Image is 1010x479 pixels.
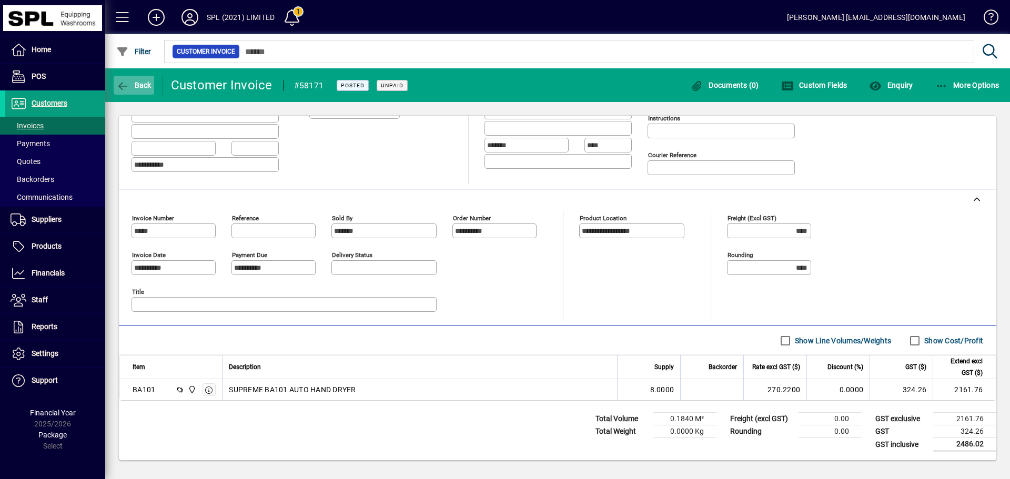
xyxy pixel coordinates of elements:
button: Custom Fields [779,76,850,95]
span: Unpaid [381,82,403,89]
span: POS [32,72,46,80]
td: GST inclusive [870,438,933,451]
span: Customers [32,99,67,107]
button: Back [114,76,154,95]
span: Products [32,242,62,250]
app-page-header-button: Back [105,76,163,95]
a: Payments [5,135,105,152]
span: Support [32,376,58,384]
span: Invoices [11,121,44,130]
span: 8.0000 [650,384,674,395]
mat-label: Order number [453,215,491,222]
span: Settings [32,349,58,358]
mat-label: Product location [580,215,627,222]
td: 0.1840 M³ [653,413,716,425]
mat-label: Invoice number [132,215,174,222]
span: Payments [11,139,50,148]
td: GST [870,425,933,438]
span: Financial Year [30,409,76,417]
mat-label: Rounding [728,251,753,259]
mat-label: Payment due [232,251,267,259]
mat-label: Sold by [332,215,352,222]
a: Backorders [5,170,105,188]
span: Filter [116,47,151,56]
mat-label: Freight (excl GST) [728,215,776,222]
span: Supply [654,361,674,373]
span: More Options [935,81,999,89]
span: Extend excl GST ($) [940,355,983,379]
td: 0.00 [799,425,862,438]
mat-label: Invoice date [132,251,166,259]
td: 324.26 [933,425,996,438]
span: Communications [11,193,73,201]
span: SPL (2021) Limited [185,384,197,395]
a: Reports [5,314,105,340]
a: Staff [5,287,105,313]
span: Item [133,361,145,373]
a: Knowledge Base [976,2,997,36]
a: Communications [5,188,105,206]
a: Support [5,368,105,394]
span: Back [116,81,151,89]
span: Package [38,431,67,439]
button: Profile [173,8,207,27]
a: Financials [5,260,105,287]
span: Discount (%) [827,361,863,373]
button: Add [139,8,173,27]
span: Posted [341,82,365,89]
div: 270.2200 [750,384,800,395]
td: 0.0000 [806,379,870,400]
a: Products [5,233,105,260]
span: Documents (0) [691,81,759,89]
a: Suppliers [5,207,105,233]
span: Suppliers [32,215,62,223]
mat-label: Courier Reference [648,151,696,159]
a: Home [5,37,105,63]
button: More Options [933,76,1002,95]
td: 324.26 [870,379,933,400]
span: Customer Invoice [177,46,235,57]
span: Staff [32,295,48,304]
td: GST exclusive [870,413,933,425]
td: Total Volume [590,413,653,425]
div: [PERSON_NAME] [EMAIL_ADDRESS][DOMAIN_NAME] [787,9,965,26]
td: 2486.02 [933,438,996,451]
mat-label: Title [132,288,144,295]
td: 2161.76 [933,413,996,425]
button: Documents (0) [688,76,762,95]
div: SPL (2021) LIMITED [207,9,275,26]
div: #58171 [294,77,324,94]
td: Total Weight [590,425,653,438]
mat-label: Instructions [648,115,680,122]
span: Backorder [709,361,737,373]
span: Rate excl GST ($) [752,361,800,373]
label: Show Line Volumes/Weights [793,335,891,346]
button: Enquiry [866,76,915,95]
button: Filter [114,42,154,61]
mat-label: Reference [232,215,259,222]
td: 0.00 [799,413,862,425]
span: Enquiry [869,81,913,89]
span: Custom Fields [781,81,847,89]
td: Freight (excl GST) [725,413,799,425]
td: 0.0000 Kg [653,425,716,438]
a: Settings [5,341,105,367]
span: GST ($) [905,361,926,373]
span: Quotes [11,157,41,166]
span: SUPREME BA101 AUTO HAND DRYER [229,384,356,395]
span: Backorders [11,175,54,184]
div: BA101 [133,384,155,395]
td: 2161.76 [933,379,996,400]
span: Description [229,361,261,373]
span: Home [32,45,51,54]
a: Quotes [5,152,105,170]
div: Customer Invoice [171,77,272,94]
span: Financials [32,269,65,277]
a: Invoices [5,117,105,135]
td: Rounding [725,425,799,438]
label: Show Cost/Profit [922,335,983,346]
a: POS [5,64,105,90]
mat-label: Delivery status [332,251,372,259]
span: Reports [32,322,57,331]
